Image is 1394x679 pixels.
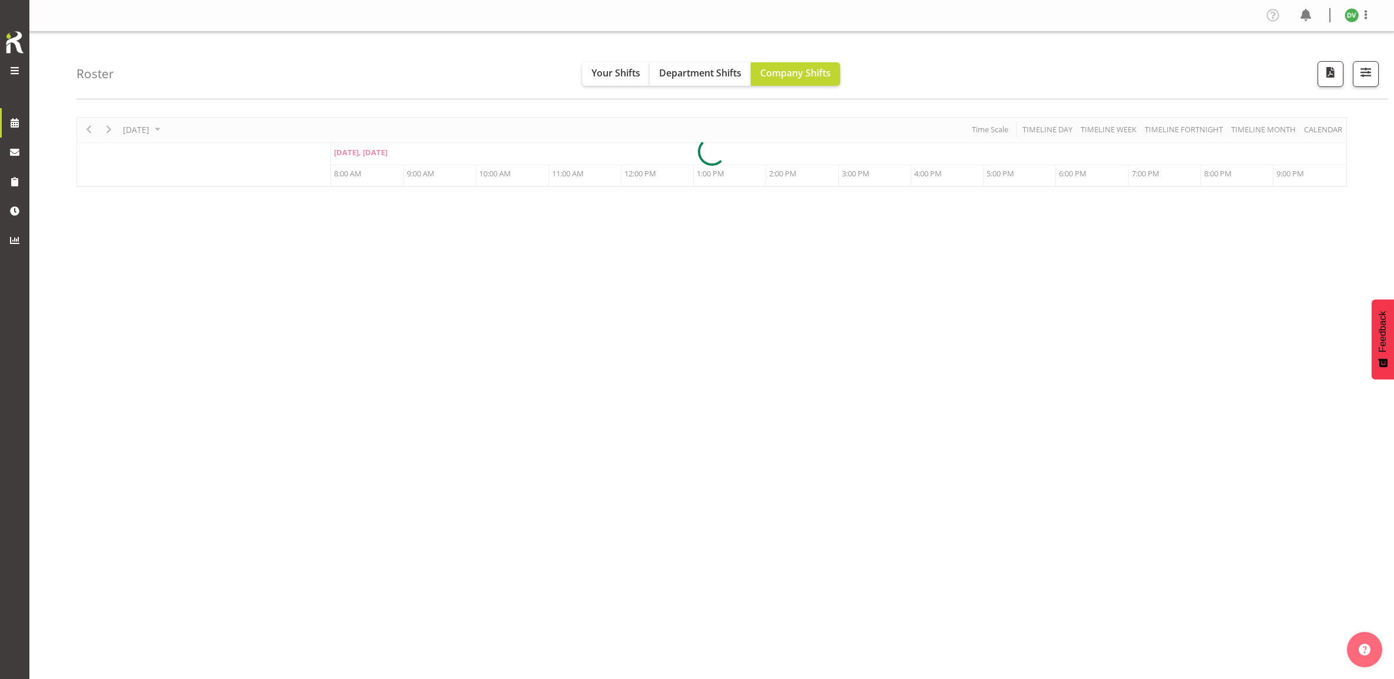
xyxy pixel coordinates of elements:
[751,62,840,86] button: Company Shifts
[1372,299,1394,379] button: Feedback - Show survey
[76,67,114,81] h4: Roster
[591,66,640,79] span: Your Shifts
[1318,61,1343,87] button: Download a PDF of the roster for the current day
[3,29,26,55] img: Rosterit icon logo
[760,66,831,79] span: Company Shifts
[1359,644,1370,655] img: help-xxl-2.png
[650,62,751,86] button: Department Shifts
[1345,8,1359,22] img: desk-view11665.jpg
[1353,61,1379,87] button: Filter Shifts
[1378,311,1388,352] span: Feedback
[582,62,650,86] button: Your Shifts
[659,66,741,79] span: Department Shifts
